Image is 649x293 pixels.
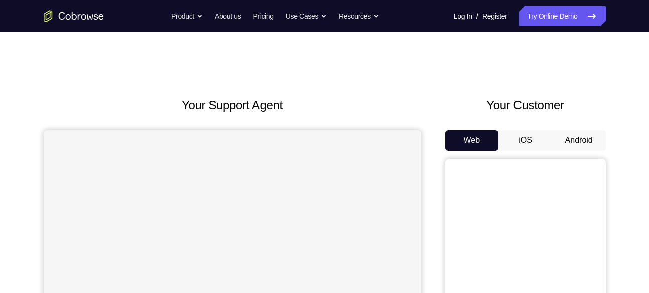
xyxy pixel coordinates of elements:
[445,130,499,151] button: Web
[482,6,507,26] a: Register
[445,96,606,114] h2: Your Customer
[519,6,605,26] a: Try Online Demo
[171,6,203,26] button: Product
[552,130,606,151] button: Android
[339,6,379,26] button: Resources
[454,6,472,26] a: Log In
[44,96,421,114] h2: Your Support Agent
[476,10,478,22] span: /
[44,10,104,22] a: Go to the home page
[215,6,241,26] a: About us
[286,6,327,26] button: Use Cases
[498,130,552,151] button: iOS
[253,6,273,26] a: Pricing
